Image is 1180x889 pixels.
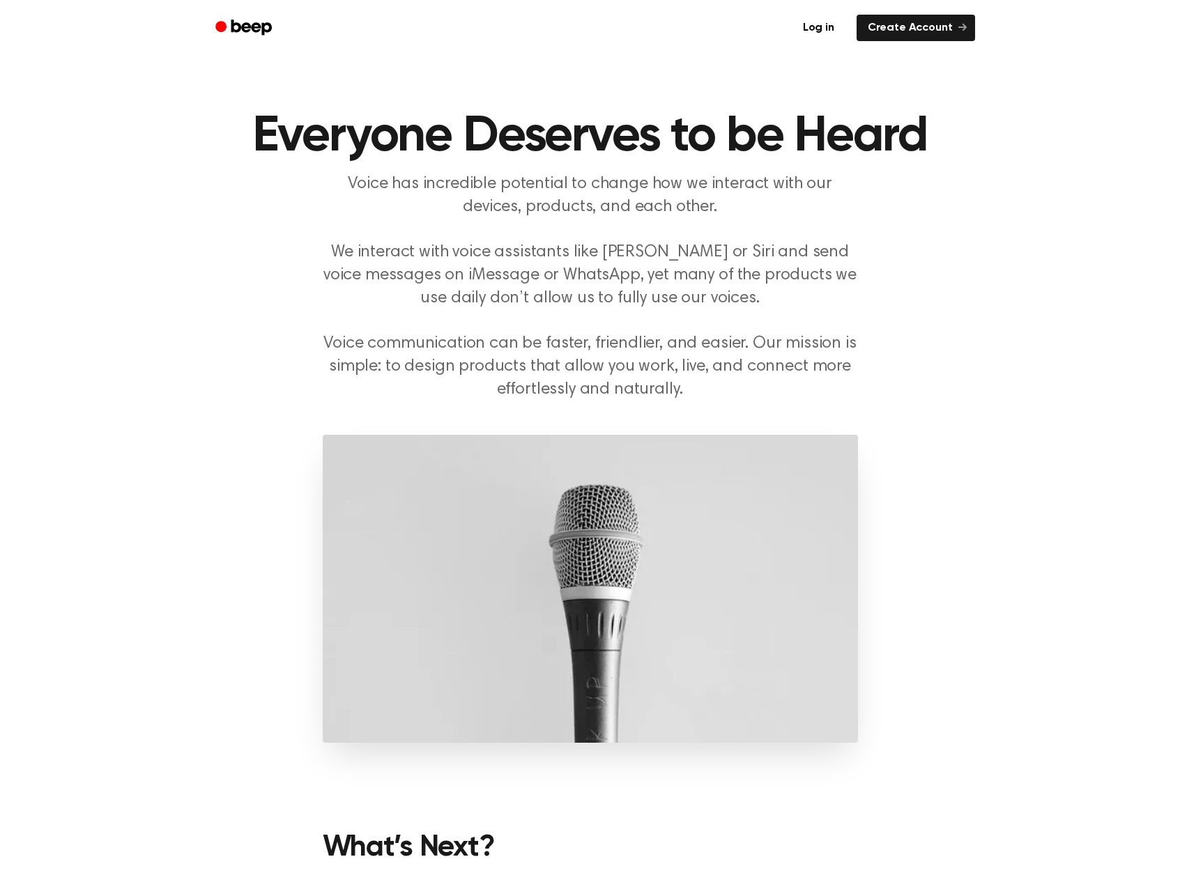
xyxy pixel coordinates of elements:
p: We interact with voice assistants like [PERSON_NAME] or Siri and send voice messages on iMessage ... [323,241,858,310]
h2: What’s Next? [323,832,858,865]
p: Voice has incredible potential to change how we interact with our devices, products, and each other. [323,173,858,219]
h1: Everyone Deserves to be Heard [233,111,947,162]
a: Log in [789,12,848,44]
img: Microphone [323,435,858,743]
a: Create Account [857,15,975,41]
a: Beep [206,15,284,42]
p: Voice communication can be faster, friendlier, and easier. Our mission is simple: to design produ... [323,332,858,401]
